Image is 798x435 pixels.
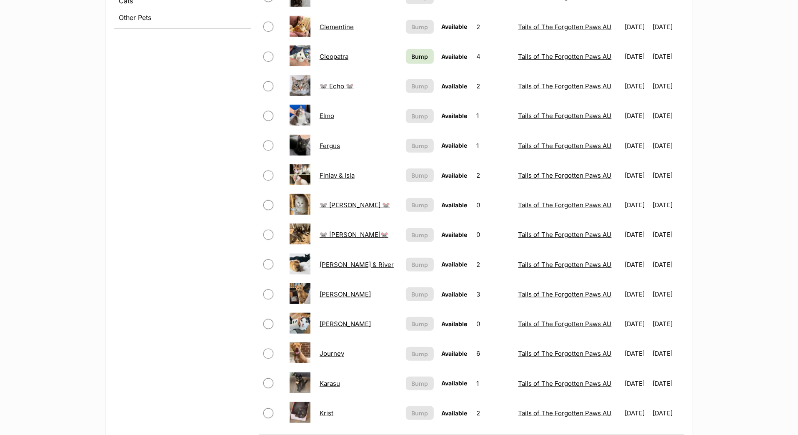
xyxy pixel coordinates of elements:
[411,260,428,269] span: Bump
[406,258,434,272] button: Bump
[621,369,652,398] td: [DATE]
[441,23,467,30] span: Available
[406,377,434,390] button: Bump
[621,101,652,130] td: [DATE]
[441,231,467,238] span: Available
[406,49,434,64] a: Bump
[320,290,371,298] a: [PERSON_NAME]
[518,201,612,209] a: Tails of The Forgotten Paws AU
[518,171,612,179] a: Tails of The Forgotten Paws AU
[518,261,612,269] a: Tails of The Forgotten Paws AU
[320,201,390,209] a: 🐭 [PERSON_NAME] 🐭
[473,101,514,130] td: 1
[473,42,514,71] td: 4
[518,290,612,298] a: Tails of The Forgotten Paws AU
[653,250,683,279] td: [DATE]
[473,309,514,338] td: 0
[653,42,683,71] td: [DATE]
[320,112,334,120] a: Elmo
[320,380,340,387] a: Karasu
[320,53,348,60] a: Cleopatra
[441,291,467,298] span: Available
[518,82,612,90] a: Tails of The Forgotten Paws AU
[518,142,612,150] a: Tails of The Forgotten Paws AU
[441,410,467,417] span: Available
[114,10,251,25] a: Other Pets
[320,350,344,357] a: Journey
[411,52,428,61] span: Bump
[441,112,467,119] span: Available
[518,380,612,387] a: Tails of The Forgotten Paws AU
[653,220,683,249] td: [DATE]
[320,82,354,90] a: 🐭 Echo 🐭
[473,250,514,279] td: 2
[441,380,467,387] span: Available
[653,191,683,219] td: [DATE]
[411,171,428,180] span: Bump
[320,23,354,31] a: Clementine
[411,141,428,150] span: Bump
[406,20,434,34] button: Bump
[441,201,467,209] span: Available
[653,309,683,338] td: [DATE]
[653,161,683,190] td: [DATE]
[653,13,683,41] td: [DATE]
[518,53,612,60] a: Tails of The Forgotten Paws AU
[518,409,612,417] a: Tails of The Forgotten Paws AU
[441,53,467,60] span: Available
[441,350,467,357] span: Available
[411,409,428,417] span: Bump
[441,83,467,90] span: Available
[411,290,428,299] span: Bump
[320,320,371,328] a: [PERSON_NAME]
[621,220,652,249] td: [DATE]
[653,131,683,160] td: [DATE]
[406,79,434,93] button: Bump
[518,23,612,31] a: Tails of The Forgotten Paws AU
[473,399,514,427] td: 2
[621,42,652,71] td: [DATE]
[653,72,683,101] td: [DATE]
[411,350,428,358] span: Bump
[411,379,428,388] span: Bump
[411,201,428,209] span: Bump
[473,191,514,219] td: 0
[621,339,652,368] td: [DATE]
[653,101,683,130] td: [DATE]
[473,161,514,190] td: 2
[411,319,428,328] span: Bump
[621,13,652,41] td: [DATE]
[411,231,428,239] span: Bump
[406,228,434,242] button: Bump
[518,350,612,357] a: Tails of The Forgotten Paws AU
[621,399,652,427] td: [DATE]
[621,161,652,190] td: [DATE]
[406,347,434,361] button: Bump
[406,317,434,331] button: Bump
[406,406,434,420] button: Bump
[473,369,514,398] td: 1
[320,261,394,269] a: [PERSON_NAME] & River
[320,142,340,150] a: Fergus
[621,72,652,101] td: [DATE]
[411,112,428,121] span: Bump
[320,171,355,179] a: Finlay & Isla
[653,399,683,427] td: [DATE]
[473,280,514,309] td: 3
[473,131,514,160] td: 1
[411,23,428,31] span: Bump
[406,287,434,301] button: Bump
[518,112,612,120] a: Tails of The Forgotten Paws AU
[653,339,683,368] td: [DATE]
[621,250,652,279] td: [DATE]
[406,168,434,182] button: Bump
[441,172,467,179] span: Available
[320,231,388,239] a: 🐭 [PERSON_NAME]🐭
[653,369,683,398] td: [DATE]
[441,320,467,327] span: Available
[320,409,333,417] a: Krist
[518,320,612,328] a: Tails of The Forgotten Paws AU
[406,109,434,123] button: Bump
[473,13,514,41] td: 2
[406,139,434,153] button: Bump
